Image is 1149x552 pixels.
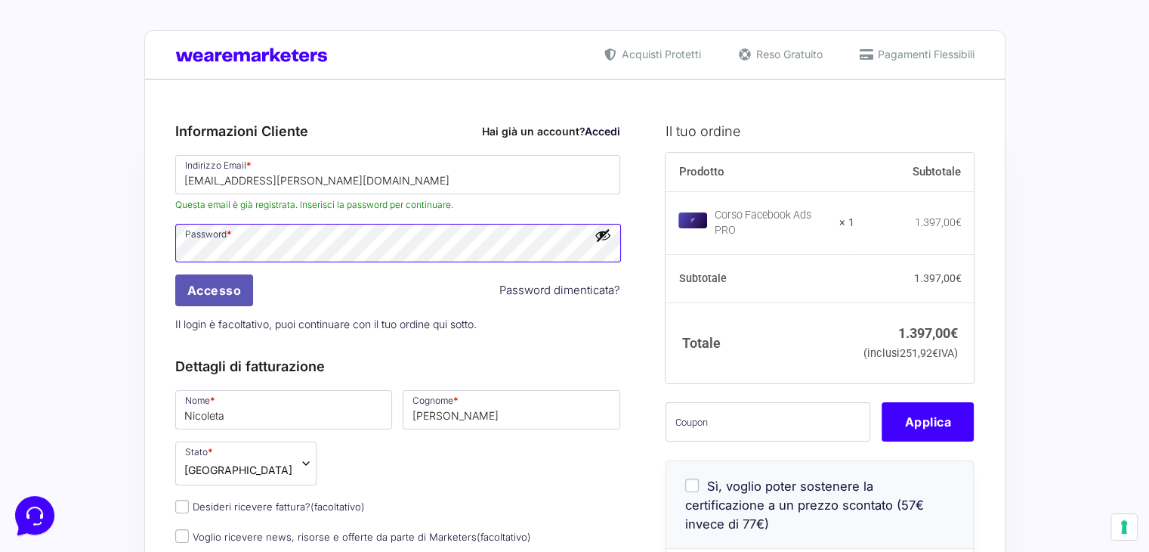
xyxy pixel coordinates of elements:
label: Voglio ricevere news, risorse e offerte da parte di Marketers [175,531,531,543]
small: (inclusi IVA) [863,347,958,360]
button: Aiuto [197,413,290,448]
button: Applica [882,402,974,442]
h2: Ciao da Marketers 👋 [12,12,254,36]
button: Mostra password [595,227,611,243]
p: Il login è facoltativo, puoi continuare con il tuo ordine qui sotto. [170,309,626,340]
bdi: 1.397,00 [914,216,961,228]
img: dark [48,85,79,115]
a: Password dimenticata? [499,282,620,299]
input: Cognome * [403,390,620,430]
input: Desideri ricevere fattura?(facoltativo) [175,500,189,513]
input: Accesso [175,274,254,306]
span: Acquisti Protetti [618,46,701,62]
span: Sì, voglio poter sostenere la certificazione a un prezzo scontato (57€ invece di 77€) [685,479,924,532]
a: Apri Centro Assistenza [161,188,278,200]
input: Cerca un articolo... [34,220,247,235]
input: Sì, voglio poter sostenere la certificazione a un prezzo scontato (57€ invece di 77€) [685,479,699,492]
h3: Informazioni Cliente [175,121,621,141]
img: dark [24,85,54,115]
input: Coupon [666,402,870,442]
input: Nome * [175,390,393,430]
span: Le tue conversazioni [24,60,128,73]
span: Italia [184,462,292,478]
div: Hai già un account? [482,123,620,139]
bdi: 1.397,00 [898,325,958,341]
button: Messaggi [105,413,198,448]
span: € [955,272,961,284]
span: Reso Gratuito [752,46,823,62]
th: Totale [666,302,854,383]
span: € [955,216,961,228]
img: dark [73,85,103,115]
span: € [950,325,958,341]
span: Pagamenti Flessibili [874,46,974,62]
bdi: 1.397,00 [913,272,961,284]
span: (facoltativo) [310,501,365,513]
h3: Dettagli di fatturazione [175,356,621,377]
span: Inizia una conversazione [98,136,223,148]
img: Corso Facebook Ads PRO [678,212,707,228]
a: Accedi [585,125,620,138]
p: Messaggi [131,434,171,448]
label: Desideri ricevere fattura? [175,501,365,513]
button: Home [12,413,105,448]
th: Subtotale [854,153,974,192]
span: 251,92 [900,347,938,360]
input: Indirizzo Email * [175,155,621,194]
span: Trova una risposta [24,188,118,200]
p: Aiuto [233,434,255,448]
th: Prodotto [666,153,854,192]
strong: × 1 [839,216,854,231]
button: Inizia una conversazione [24,127,278,157]
p: Home [45,434,71,448]
span: (facoltativo) [477,531,531,543]
h3: Il tuo ordine [666,121,974,141]
input: Voglio ricevere news, risorse e offerte da parte di Marketers(facoltativo) [175,529,189,543]
div: Corso Facebook Ads PRO [715,208,829,238]
th: Subtotale [666,255,854,303]
span: Questa email è già registrata. Inserisci la password per continuare. [175,198,621,212]
span: Stato [175,442,317,485]
iframe: Customerly Messenger Launcher [12,493,57,538]
button: Le tue preferenze relative al consenso per le tecnologie di tracciamento [1111,514,1137,540]
span: € [932,347,938,360]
